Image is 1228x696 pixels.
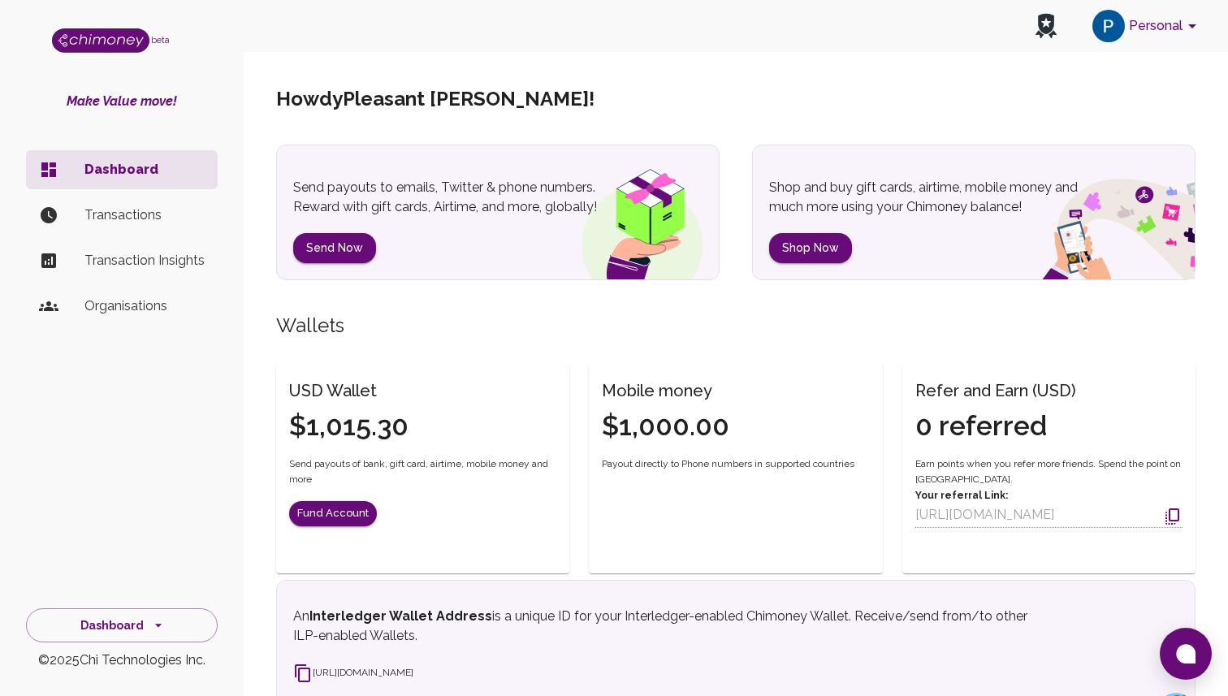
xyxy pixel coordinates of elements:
[769,178,1110,217] p: Shop and buy gift cards, airtime, mobile money and much more using your Chimoney balance!
[276,86,595,112] h5: Howdy Pleasant [PERSON_NAME] !
[915,490,1008,501] strong: Your referral Link:
[289,378,409,404] h6: USD Wallet
[289,456,556,489] span: Send payouts of bank, gift card, airtime, mobile money and more
[1092,10,1125,42] img: avatar
[293,667,413,678] span: [URL][DOMAIN_NAME]
[84,296,205,316] p: Organisations
[552,158,719,279] img: gift box
[602,378,729,404] h6: Mobile money
[276,313,1196,339] h5: Wallets
[602,409,729,443] h4: $1,000.00
[915,378,1076,404] h6: Refer and Earn (USD)
[151,35,170,45] span: beta
[915,456,1183,529] div: Earn points when you refer more friends. Spend the point on [GEOGRAPHIC_DATA].
[769,233,852,263] button: Shop Now
[1000,161,1195,279] img: social spend
[1086,5,1209,47] button: account of current user
[915,409,1076,443] h4: 0 referred
[293,178,634,217] p: Send payouts to emails, Twitter & phone numbers. Reward with gift cards, Airtime, and more, globa...
[84,251,205,270] p: Transaction Insights
[289,409,409,443] h4: $1,015.30
[289,501,377,526] button: Fund Account
[309,608,492,624] strong: Interledger Wallet Address
[1160,628,1212,680] button: Open chat window
[293,607,1031,646] p: An is a unique ID for your Interledger-enabled Chimoney Wallet. Receive/send from/to other ILP-en...
[602,456,854,473] span: Payout directly to Phone numbers in supported countries
[293,233,376,263] button: Send Now
[26,608,218,643] button: Dashboard
[84,205,205,225] p: Transactions
[84,160,205,179] p: Dashboard
[52,28,149,53] img: Logo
